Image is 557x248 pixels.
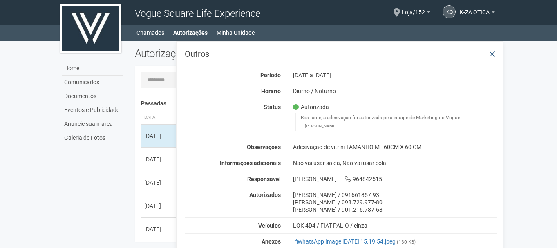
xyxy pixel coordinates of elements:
[136,27,164,38] a: Chamados
[173,27,208,38] a: Autorizações
[261,88,281,94] strong: Horário
[287,175,503,183] div: [PERSON_NAME] 964842515
[249,192,281,198] strong: Autorizados
[287,87,503,95] div: Diurno / Noturno
[402,1,425,16] span: Loja/152
[60,4,121,53] img: logo.jpg
[460,10,495,17] a: K-ZA OTICA
[293,206,497,213] div: [PERSON_NAME] / 901.216.787-68
[460,1,490,16] span: K-ZA OTICA
[287,159,503,167] div: Não vai usar solda, Não vai usar cola
[62,103,123,117] a: Eventos e Publicidade
[264,104,281,110] strong: Status
[141,111,178,125] th: Data
[247,144,281,150] strong: Observações
[144,202,174,210] div: [DATE]
[144,155,174,163] div: [DATE]
[262,238,281,245] strong: Anexos
[217,27,255,38] a: Minha Unidade
[260,72,281,78] strong: Período
[310,72,331,78] span: a [DATE]
[295,113,497,130] blockquote: Boa tarde, a adesivação foi autorizada pela equipe de Marketing do Vogue.
[397,239,416,245] small: (130 KB)
[402,10,430,17] a: Loja/152
[287,143,503,151] div: Adesivação de vitrini TAMANHO M - 60CM X 60 CM
[62,131,123,145] a: Galeria de Fotos
[247,176,281,182] strong: Responsável
[62,117,123,131] a: Anuncie sua marca
[144,179,174,187] div: [DATE]
[62,62,123,76] a: Home
[141,101,491,107] h4: Passadas
[293,238,396,245] a: WhatsApp Image [DATE] 15.19.54.jpeg
[287,71,503,79] div: [DATE]
[62,76,123,89] a: Comunicados
[144,132,174,140] div: [DATE]
[293,191,497,199] div: [PERSON_NAME] / 091661857-93
[258,222,281,229] strong: Veículos
[293,199,497,206] div: [PERSON_NAME] / 098.729.977-80
[185,50,497,58] h3: Outros
[144,225,174,233] div: [DATE]
[62,89,123,103] a: Documentos
[220,160,281,166] strong: Informações adicionais
[293,222,497,229] div: LOK 4D4 / FIAT PALIO / cinza
[293,103,329,111] span: Autorizada
[443,5,456,18] a: KO
[135,8,260,19] span: Vogue Square Life Experience
[135,47,310,60] h2: Autorizações
[301,123,492,129] footer: [PERSON_NAME]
